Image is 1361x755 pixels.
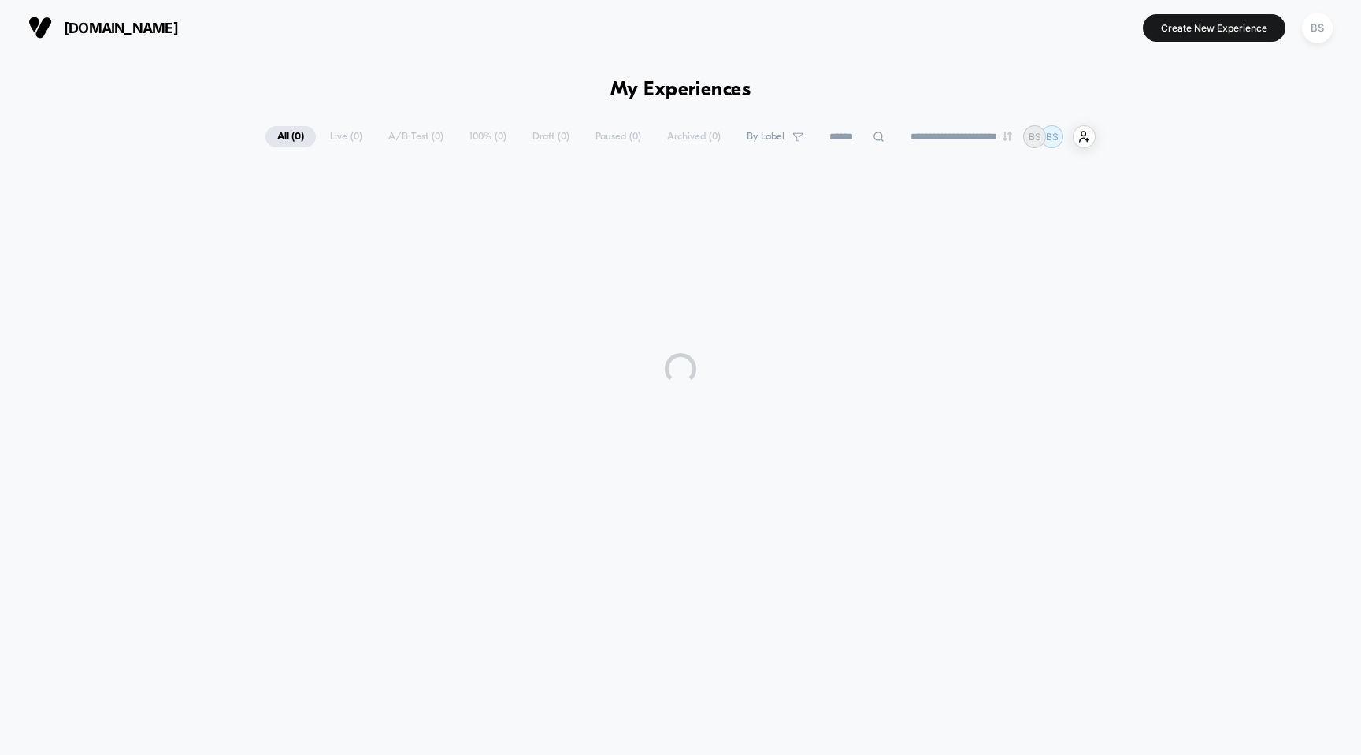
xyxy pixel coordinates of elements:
div: BS [1302,13,1333,43]
span: [DOMAIN_NAME] [64,20,178,36]
p: BS [1046,131,1059,143]
img: Visually logo [28,16,52,39]
p: BS [1029,131,1041,143]
button: [DOMAIN_NAME] [24,15,183,40]
button: BS [1297,12,1337,44]
img: end [1003,132,1012,141]
span: By Label [747,131,784,143]
button: Create New Experience [1143,14,1285,42]
h1: My Experiences [610,79,751,102]
span: All ( 0 ) [265,126,316,147]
